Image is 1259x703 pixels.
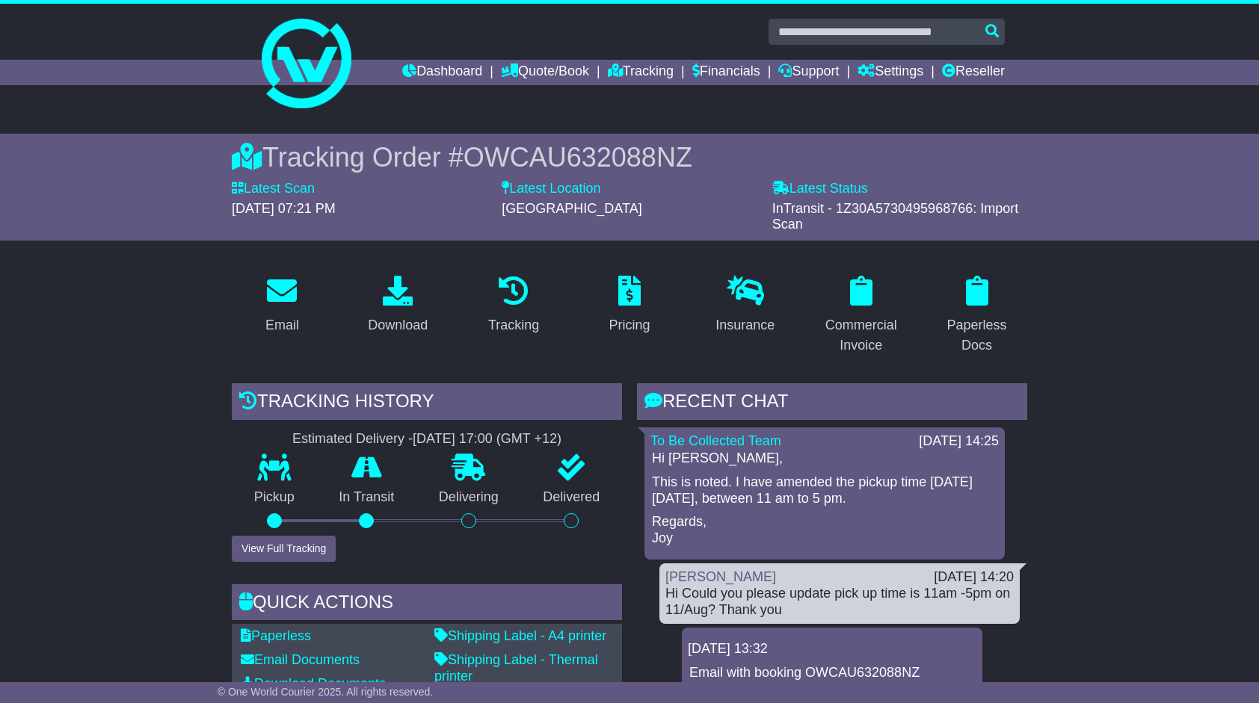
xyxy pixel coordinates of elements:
div: Paperless Docs [936,315,1018,356]
a: Tracking [478,270,549,341]
div: Tracking [488,315,539,335]
p: Hi [PERSON_NAME], [652,450,997,467]
div: Tracking Order # [232,141,1027,173]
a: Insurance [706,270,784,341]
a: To Be Collected Team [650,433,781,448]
p: Regards, Joy [652,514,997,546]
a: Download [358,270,437,341]
div: RECENT CHAT [637,383,1027,424]
span: [DATE] 07:21 PM [232,201,336,216]
p: Pickup [232,489,317,506]
p: This is noted. I have amended the pickup time [DATE][DATE], between 11 am to 5 pm. [652,474,997,507]
div: [DATE] 13:32 [688,641,976,657]
span: InTransit - 1Z30A5730495968766: Import Scan [772,201,1019,232]
a: Download Documents [241,676,386,691]
a: [PERSON_NAME] [665,569,776,584]
a: Settings [858,60,923,85]
a: Commercial Invoice [810,270,911,361]
a: Shipping Label - Thermal printer [434,652,598,684]
div: Email [265,315,299,335]
p: Delivered [521,489,623,506]
div: Hi Could you please update pick up time is 11am -5pm on 11/Aug? Thank you [665,586,1014,618]
div: Insurance [715,315,775,335]
a: Support [778,60,839,85]
a: Paperless [241,628,311,643]
span: [GEOGRAPHIC_DATA] [502,201,641,216]
button: View Full Tracking [232,536,336,562]
div: Tracking history [232,383,622,424]
div: Estimated Delivery - [232,431,622,447]
a: Quote/Book [501,60,589,85]
a: Email Documents [241,652,360,667]
span: © One World Courier 2025. All rights reserved. [218,686,434,698]
label: Latest Location [502,181,600,197]
a: Reseller [942,60,1005,85]
a: Email [256,270,309,341]
div: Pricing [609,315,650,335]
a: Dashboard [402,60,482,85]
div: [DATE] 17:00 (GMT +12) [413,431,561,447]
a: Tracking [608,60,674,85]
label: Latest Status [772,181,868,197]
a: Shipping Label - A4 printer [434,628,606,643]
label: Latest Scan [232,181,315,197]
div: Download [368,315,428,335]
a: Pricing [599,270,659,341]
div: Quick Actions [232,584,622,625]
a: Financials [692,60,760,85]
p: Delivering [416,489,521,506]
p: In Transit [317,489,417,506]
div: Commercial Invoice [820,315,902,356]
div: [DATE] 14:25 [919,433,999,450]
a: Paperless Docs [926,270,1027,361]
div: [DATE] 14:20 [934,569,1014,586]
span: OWCAU632088NZ [464,142,692,173]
